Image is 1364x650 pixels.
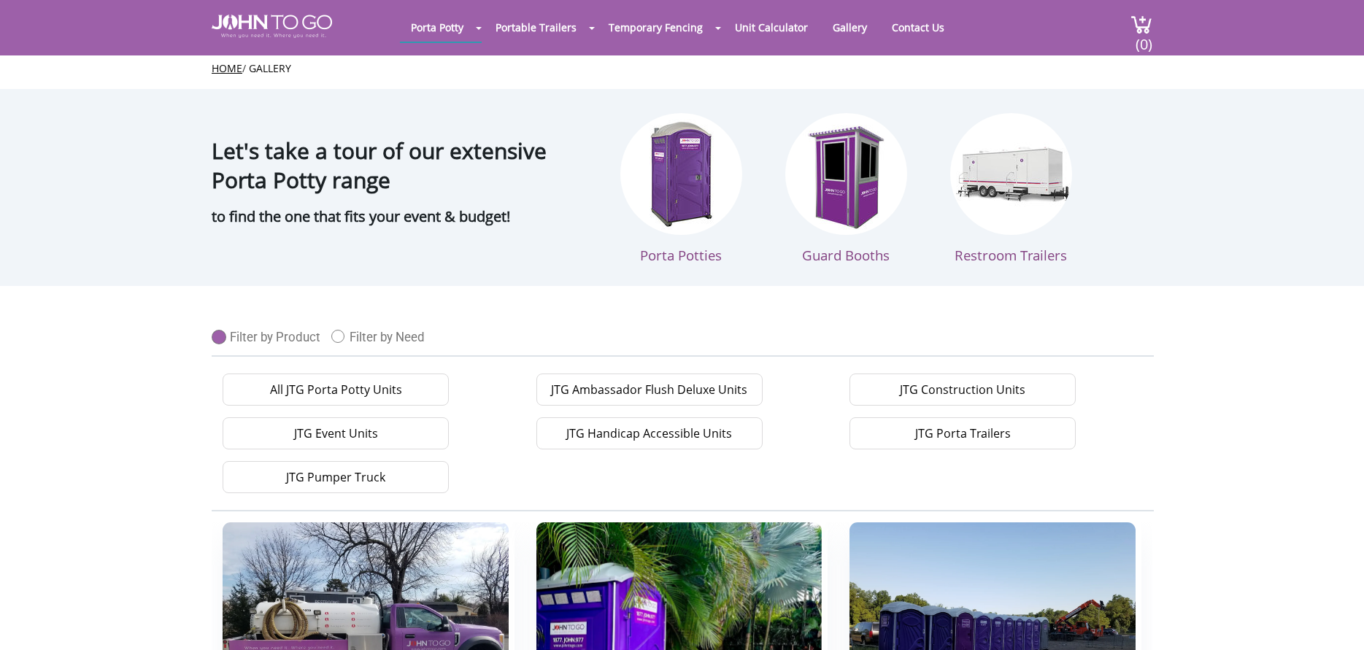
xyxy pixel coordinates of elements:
h1: Let's take a tour of our extensive Porta Potty range [212,104,591,195]
a: Guard Booths [785,113,907,264]
a: Restroom Trailers [950,113,1072,264]
a: All JTG Porta Potty Units [223,374,449,406]
a: Portable Trailers [485,13,587,42]
a: JTG Pumper Truck [223,461,449,493]
a: JTG Event Units [223,417,449,449]
p: to find the one that fits your event & budget! [212,202,591,231]
span: Guard Booths [802,246,890,264]
a: Home [212,61,242,75]
span: Porta Potties [640,246,722,264]
a: Temporary Fencing [598,13,714,42]
a: Porta Potty [400,13,474,42]
a: Porta Potties [620,113,742,264]
a: Gallery [249,61,291,75]
a: Contact Us [881,13,955,42]
a: Filter by Need [331,322,436,344]
a: Filter by Product [212,322,331,344]
a: JTG Ambassador Flush Deluxe Units [536,374,763,406]
span: (0) [1135,23,1152,54]
a: JTG Porta Trailers [849,417,1076,449]
ul: / [212,61,1152,76]
a: JTG Construction Units [849,374,1076,406]
img: JOHN to go [212,15,332,38]
img: Porta Potties [620,113,742,235]
a: Gallery [822,13,878,42]
a: Unit Calculator [724,13,819,42]
img: cart a [1130,15,1152,34]
img: Restroon Trailers [950,113,1072,235]
span: Restroom Trailers [955,246,1067,264]
img: Guard booths [785,113,907,235]
a: JTG Handicap Accessible Units [536,417,763,449]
